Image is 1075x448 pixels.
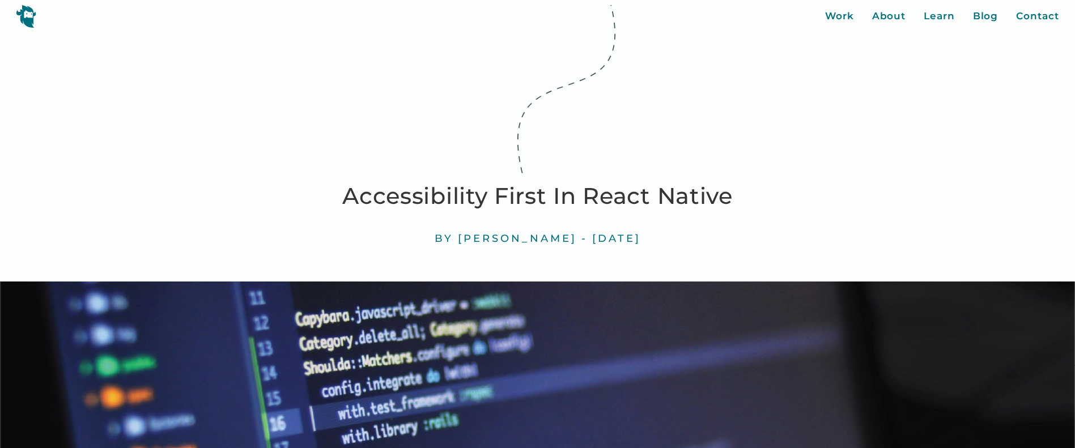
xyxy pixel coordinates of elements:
[924,9,955,24] a: Learn
[1016,9,1059,24] a: Contact
[283,178,793,214] h1: Accessibility First In React Native
[581,232,588,245] div: -
[458,232,577,245] div: [PERSON_NAME]
[973,9,998,24] a: Blog
[16,5,36,28] img: yeti logo icon
[592,232,641,245] div: [DATE]
[435,232,453,245] div: By
[825,9,854,24] a: Work
[872,9,906,24] a: About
